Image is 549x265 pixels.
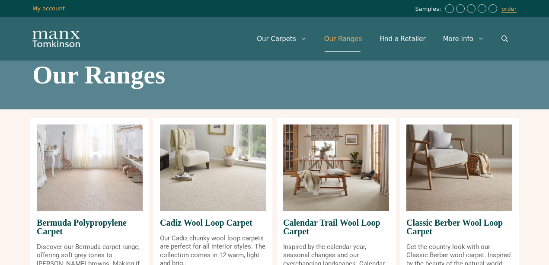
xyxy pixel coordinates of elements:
[32,5,65,12] a: My account
[248,26,517,52] nav: Primary
[501,6,517,13] a: order
[406,211,512,243] span: Classic Berber Wool Loop Carpet
[160,125,266,211] img: Cadiz Wool Loop Carpet
[160,211,266,234] span: Cadiz Wool Loop Carpet
[283,125,389,211] img: Calendar Trail Wool Loop Carpet
[434,26,493,52] a: More Info
[32,31,80,47] img: Manx Tomkinson
[370,26,434,52] a: Find a Retailer
[415,6,443,13] span: Samples:
[283,211,389,243] span: Calendar Trail Wool Loop Carpet
[37,125,143,211] img: Bermuda Polypropylene Carpet
[406,125,512,211] img: Classic Berber Wool Loop Carpet
[248,26,316,52] a: Our Carpets
[316,26,371,52] a: Our Ranges
[32,62,517,88] h1: Our Ranges
[37,211,143,243] span: Bermuda Polypropylene Carpet
[493,26,517,52] a: Open Search Bar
